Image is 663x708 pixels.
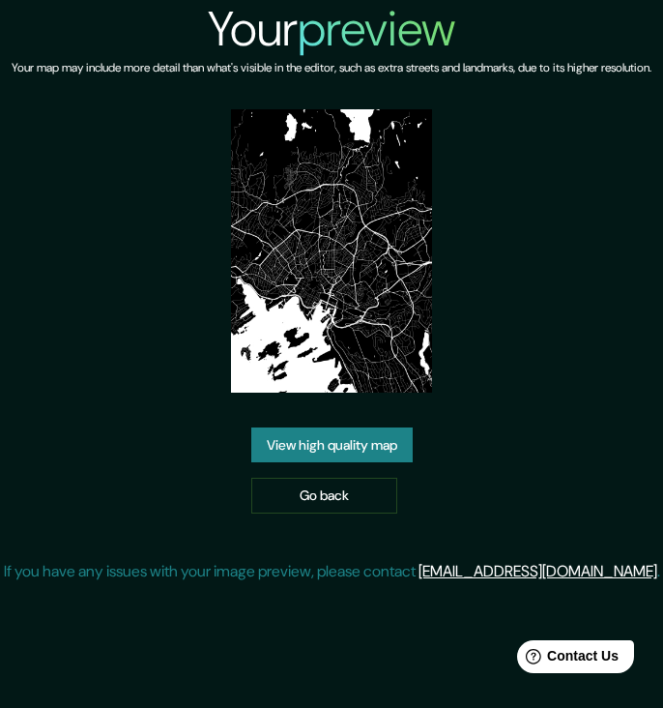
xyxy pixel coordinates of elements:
h6: Your map may include more detail than what's visible in the editor, such as extra streets and lan... [12,58,651,78]
img: created-map-preview [231,109,431,393]
a: Go back [251,478,397,514]
p: If you have any issues with your image preview, please contact . [4,560,660,583]
a: [EMAIL_ADDRESS][DOMAIN_NAME] [418,561,657,581]
iframe: Help widget launcher [491,633,642,687]
a: View high quality map [251,428,413,463]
